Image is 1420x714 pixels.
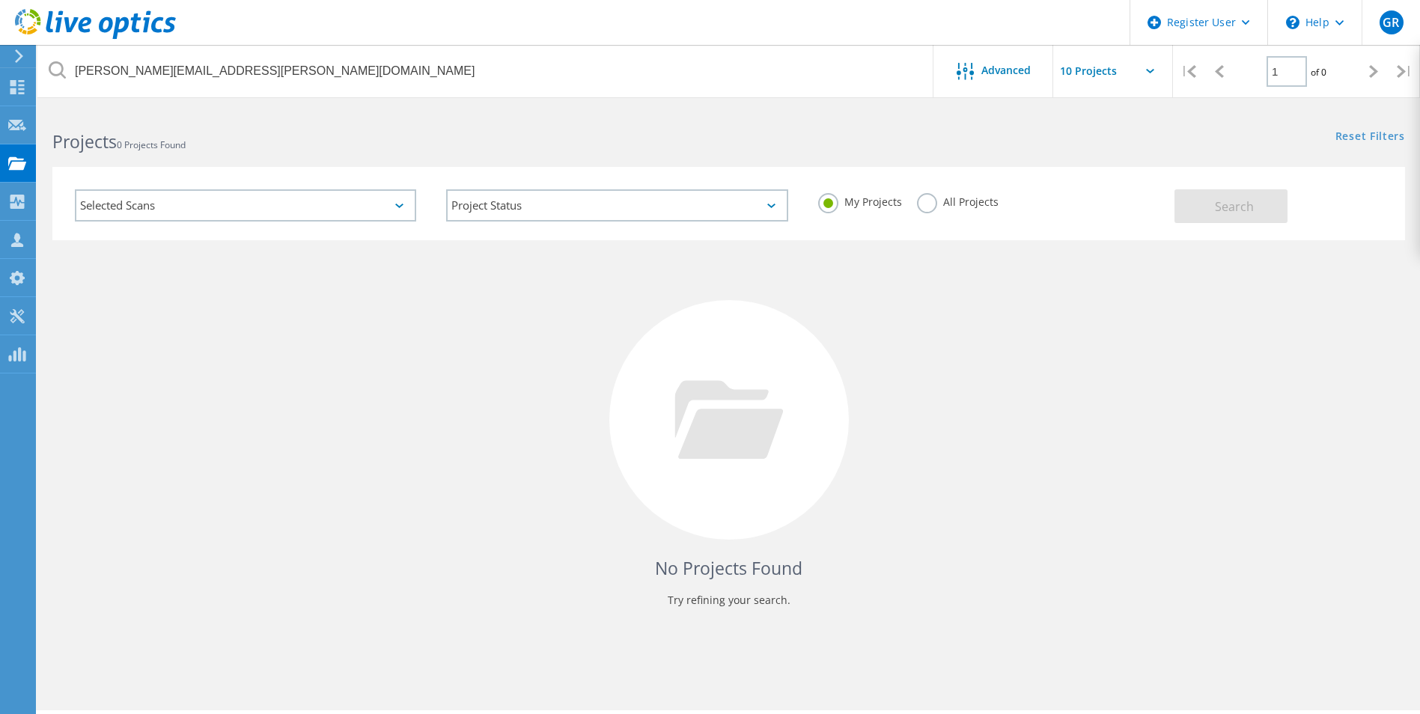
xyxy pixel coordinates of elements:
[1215,198,1254,215] span: Search
[1173,45,1204,98] div: |
[75,189,416,222] div: Selected Scans
[67,588,1390,612] p: Try refining your search.
[1286,16,1299,29] svg: \n
[446,189,787,222] div: Project Status
[818,193,902,207] label: My Projects
[117,138,186,151] span: 0 Projects Found
[981,65,1031,76] span: Advanced
[1174,189,1288,223] button: Search
[67,556,1390,581] h4: No Projects Found
[52,129,117,153] b: Projects
[1383,16,1399,28] span: GR
[1389,45,1420,98] div: |
[917,193,999,207] label: All Projects
[15,31,176,42] a: Live Optics Dashboard
[1335,131,1405,144] a: Reset Filters
[1311,66,1326,79] span: of 0
[37,45,934,97] input: Search projects by name, owner, ID, company, etc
